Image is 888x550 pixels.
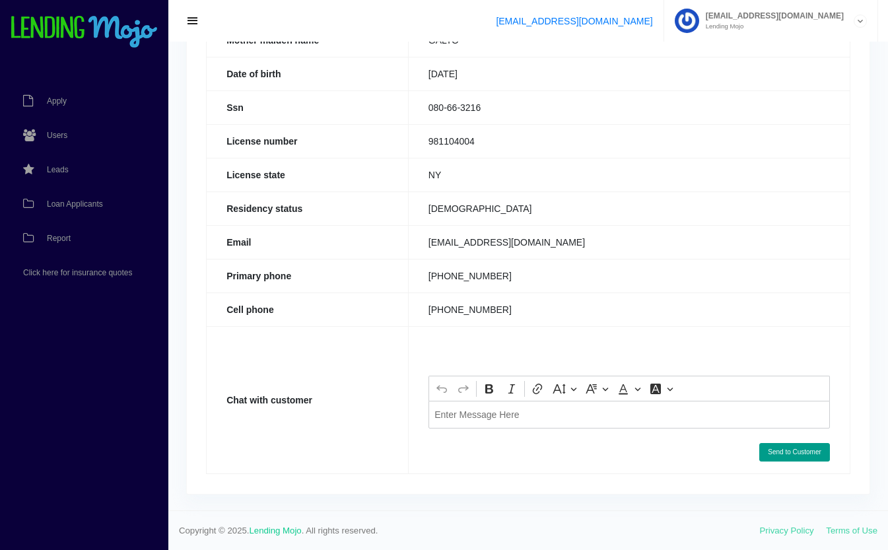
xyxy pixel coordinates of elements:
a: Terms of Use [826,526,877,535]
div: Editor editing area: main. Press Alt+0 for help. [428,401,830,428]
td: [DEMOGRAPHIC_DATA] [408,191,850,225]
small: Lending Mojo [699,23,844,30]
td: 080-66-3216 [408,90,850,124]
th: License state [207,158,409,191]
a: [EMAIL_ADDRESS][DOMAIN_NAME] [496,16,652,26]
td: [DATE] [408,57,850,90]
div: Editor toolbar [429,376,829,401]
span: Click here for insurance quotes [23,269,132,277]
th: License number [207,124,409,158]
td: [PHONE_NUMBER] [408,259,850,292]
th: Cell phone [207,292,409,326]
td: 981104004 [408,124,850,158]
th: Residency status [207,191,409,225]
th: Ssn [207,90,409,124]
span: Users [47,131,67,139]
span: Leads [47,166,69,174]
span: Loan Applicants [47,200,103,208]
span: [EMAIL_ADDRESS][DOMAIN_NAME] [699,12,844,20]
a: Lending Mojo [250,526,302,535]
span: Apply [47,97,67,105]
th: Email [207,225,409,259]
td: [PHONE_NUMBER] [408,292,850,326]
button: Send to Customer [759,443,830,462]
th: Date of birth [207,57,409,90]
th: Primary phone [207,259,409,292]
span: Copyright © 2025. . All rights reserved. [179,524,760,537]
img: logo-small.png [10,16,158,49]
td: [EMAIL_ADDRESS][DOMAIN_NAME] [408,225,850,259]
td: NY [408,158,850,191]
a: Privacy Policy [760,526,814,535]
th: Chat with customer [207,326,409,473]
span: Report [47,234,71,242]
img: Profile image [675,9,699,33]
